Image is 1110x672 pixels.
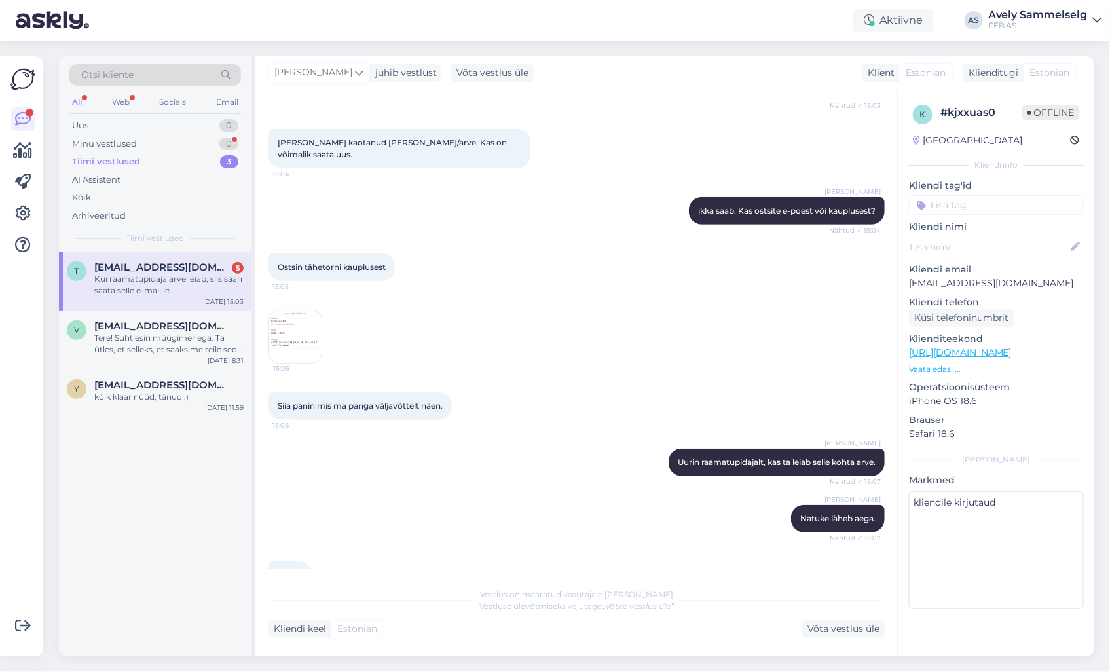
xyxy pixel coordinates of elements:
[829,225,881,235] span: Nähtud ✓ 15:04
[909,159,1084,171] div: Kliendi info
[988,20,1088,31] div: FEB AS
[909,413,1084,427] p: Brauser
[157,94,189,111] div: Socials
[988,10,1088,20] div: Avely Sammelselg
[909,394,1084,408] p: iPhone OS 18.6
[208,356,244,365] div: [DATE] 8:31
[272,420,322,430] span: 15:06
[72,210,126,223] div: Arhiveeritud
[69,94,84,111] div: All
[480,589,673,599] span: Vestlus on määratud kasutajale [PERSON_NAME]
[913,134,1023,147] div: [GEOGRAPHIC_DATA]
[94,320,231,332] span: visiitplus@mail.ru
[337,622,377,636] span: Estonian
[269,310,322,363] img: Attachment
[220,155,238,168] div: 3
[824,187,881,196] span: [PERSON_NAME]
[273,364,322,373] span: 15:05
[278,138,509,159] span: [PERSON_NAME] kaotanud [PERSON_NAME]/arve. Kas on võimalik saata uus.
[853,9,933,32] div: Aktiivne
[72,174,120,187] div: AI Assistent
[698,206,876,215] span: ikka saab. Kas ostsite e-poest või kauplusest?
[72,191,91,204] div: Kõik
[205,403,244,413] div: [DATE] 11:59
[824,438,881,448] span: [PERSON_NAME]
[909,276,1084,290] p: [EMAIL_ADDRESS][DOMAIN_NAME]
[678,457,876,467] span: Uurin raamatupidajalt, kas ta leiab selle kohta arve.
[906,66,946,80] span: Estonian
[920,109,926,119] span: k
[909,346,1012,358] a: [URL][DOMAIN_NAME]
[988,10,1102,31] a: Avely SammelselgFEB AS
[802,620,885,638] div: Võta vestlus üle
[109,94,132,111] div: Web
[824,495,881,504] span: [PERSON_NAME]
[909,263,1084,276] p: Kliendi email
[800,513,876,523] span: Natuke läheb aega.
[909,454,1084,466] div: [PERSON_NAME]
[268,622,326,636] div: Kliendi keel
[81,68,134,82] span: Otsi kliente
[219,138,238,151] div: 0
[963,66,1019,80] div: Klienditugi
[274,65,352,80] span: [PERSON_NAME]
[602,601,674,611] i: „Võtke vestlus üle”
[94,379,231,391] span: yllipark@gmail.com
[451,64,534,82] div: Võta vestlus üle
[278,401,443,411] span: Siia panin mis ma panga väljavõttelt näen.
[830,477,881,487] span: Nähtud ✓ 15:07
[1030,66,1070,80] span: Estonian
[370,66,437,80] div: juhib vestlust
[909,427,1084,441] p: Safari 18.6
[94,332,244,356] div: Tere! Suhtlesin müügimehega. Ta ütles, et selleks, et saaksime teile seda toodet pakkuda, [PERSON...
[72,155,140,168] div: Tiimi vestlused
[75,266,79,276] span: t
[909,364,1084,375] p: Vaata edasi ...
[219,119,238,132] div: 0
[126,233,185,244] span: Tiimi vestlused
[94,273,244,297] div: Kui raamatupidaja arve leiab, siis saan saata selle e-mailile.
[909,474,1084,487] p: Märkmed
[862,66,895,80] div: Klient
[203,297,244,307] div: [DATE] 15:03
[909,309,1014,327] div: Küsi telefoninumbrit
[72,138,137,151] div: Minu vestlused
[94,391,244,403] div: kõik klaar nüüd, tänud :)
[10,67,35,92] img: Askly Logo
[72,119,88,132] div: Uus
[909,381,1084,394] p: Operatsioonisüsteem
[830,101,881,111] span: Nähtud ✓ 15:03
[94,261,231,273] span: tani.maerand@gmail.com
[1022,105,1080,120] span: Offline
[213,94,241,111] div: Email
[830,533,881,543] span: Nähtud ✓ 15:07
[909,332,1084,346] p: Klienditeekond
[74,325,79,335] span: v
[965,11,983,29] div: AS
[74,384,79,394] span: y
[940,105,1022,121] div: # kjxxuas0
[272,282,322,291] span: 15:05
[909,220,1084,234] p: Kliendi nimi
[479,601,674,611] span: Vestluse ülevõtmiseks vajutage
[909,179,1084,193] p: Kliendi tag'id
[910,240,1069,254] input: Lisa nimi
[909,195,1084,215] input: Lisa tag
[272,169,322,179] span: 15:04
[278,262,386,272] span: Ostsin tähetorni kauplusest
[232,262,244,274] div: 5
[909,295,1084,309] p: Kliendi telefon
